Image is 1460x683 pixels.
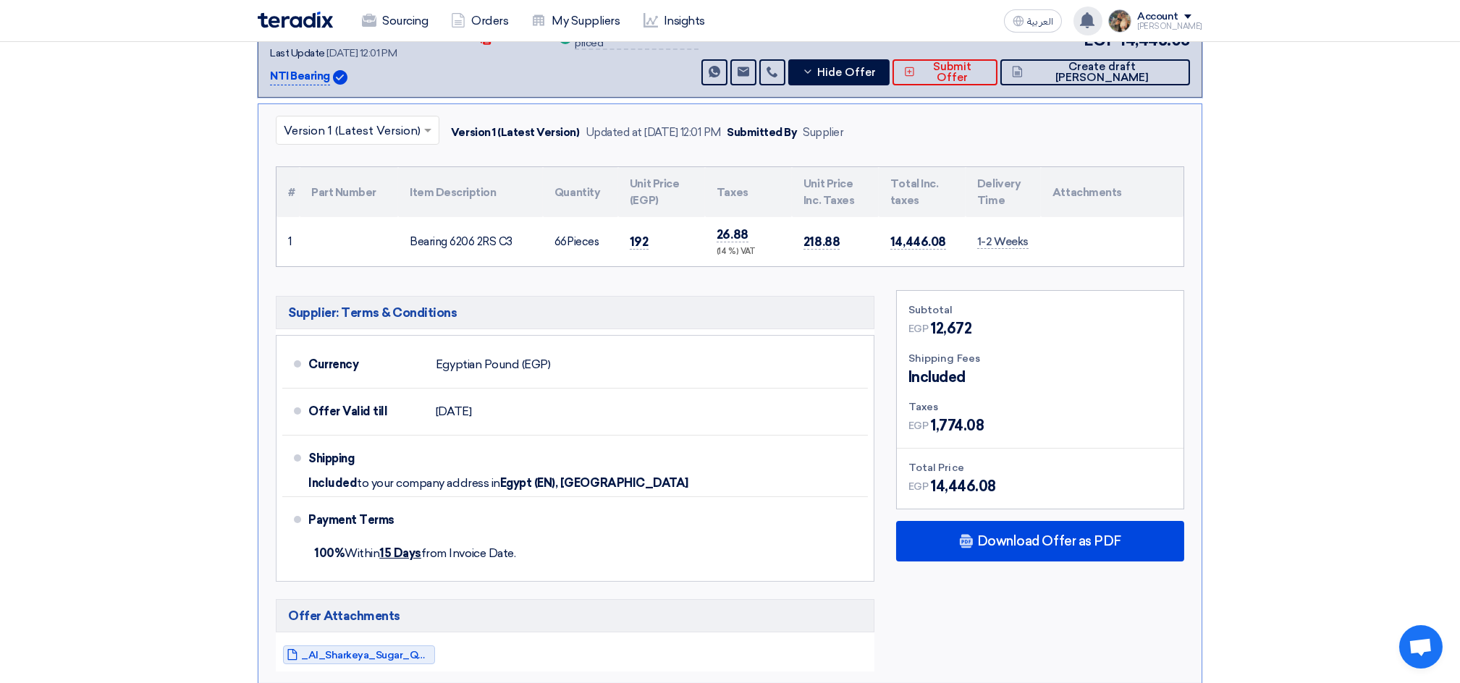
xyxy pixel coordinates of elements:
div: Account [1137,11,1178,23]
span: 218.88 [803,234,840,250]
th: Unit Price Inc. Taxes [792,167,879,217]
u: 15 Days [379,546,421,560]
img: file_1710751448746.jpg [1108,9,1131,33]
div: [PERSON_NAME] [1137,22,1202,30]
div: Total Price [908,460,1172,475]
div: Egyptian Pound (EGP) [436,351,550,378]
th: Unit Price (EGP) [618,167,705,217]
span: Included [908,366,966,388]
img: Verified Account [333,70,347,85]
img: Teradix logo [258,12,333,28]
button: Submit Offer [893,59,997,85]
h5: Supplier: Terms & Conditions [276,296,874,329]
span: to your company address in [357,476,500,491]
th: Quantity [543,167,618,217]
td: 1 [277,217,300,266]
span: Create draft [PERSON_NAME] [1026,61,1178,83]
th: # [277,167,300,217]
span: Included [308,476,357,491]
span: 1-2 Weeks [977,235,1029,249]
a: My Suppliers [520,5,631,37]
strong: 100% [314,546,345,560]
div: Submitted By [727,124,797,141]
span: 14,446.08 [931,475,996,497]
div: Payment Terms [308,503,851,538]
span: العربية [1027,17,1053,27]
span: EGP [908,479,929,494]
th: Total Inc. taxes [879,167,966,217]
div: Offer Valid till [308,394,424,429]
button: Hide Offer [788,59,890,85]
span: EGP [908,418,929,433]
th: Item Description [398,167,543,217]
div: Subtotal [908,302,1172,318]
th: Taxes [705,167,792,217]
span: [DATE] 12:01 PM [326,47,397,59]
span: Last Update [270,47,325,59]
p: NTI Bearing [270,68,330,85]
span: 26.88 [717,227,748,242]
a: Insights [632,5,717,37]
a: Orders [439,5,520,37]
div: (14 %) VAT [717,246,780,258]
span: Download Offer as PDF [977,535,1121,548]
div: Currency [308,347,424,382]
a: _Al_Sharkeya_Sugar_QTN_1759395683382.pdf [283,645,435,664]
div: Version 1 (Latest Version) [451,124,580,141]
span: 1,774.08 [931,415,984,436]
span: 192 [630,234,649,250]
div: Updated at [DATE] 12:01 PM [586,124,722,141]
td: Pieces [543,217,618,266]
div: Shipping [308,441,424,476]
div: Shipping Fees [908,351,1172,366]
a: Sourcing [350,5,439,37]
div: Open chat [1399,625,1443,669]
span: Within from Invoice Date. [314,546,515,560]
th: Delivery Time [966,167,1041,217]
span: 66 [554,235,567,248]
div: Taxes [908,399,1172,415]
span: _Al_Sharkeya_Sugar_QTN_1759395683382.pdf [301,650,431,661]
span: EGP [908,321,929,336]
h5: Offer Attachments [276,599,874,632]
span: Submit Offer [919,61,986,83]
span: Egypt (EN), [GEOGRAPHIC_DATA] [500,476,688,491]
button: Create draft [PERSON_NAME] [1000,59,1190,85]
div: Bearing 6206 2RS C3 [410,234,531,250]
span: Hide Offer [817,67,876,78]
button: العربية [1004,9,1062,33]
span: [DATE] [436,404,471,419]
span: 14,446.08 [890,234,946,250]
div: Supplier [803,124,843,141]
th: Attachments [1041,167,1183,217]
span: 12,672 [931,318,971,339]
th: Part Number [300,167,398,217]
